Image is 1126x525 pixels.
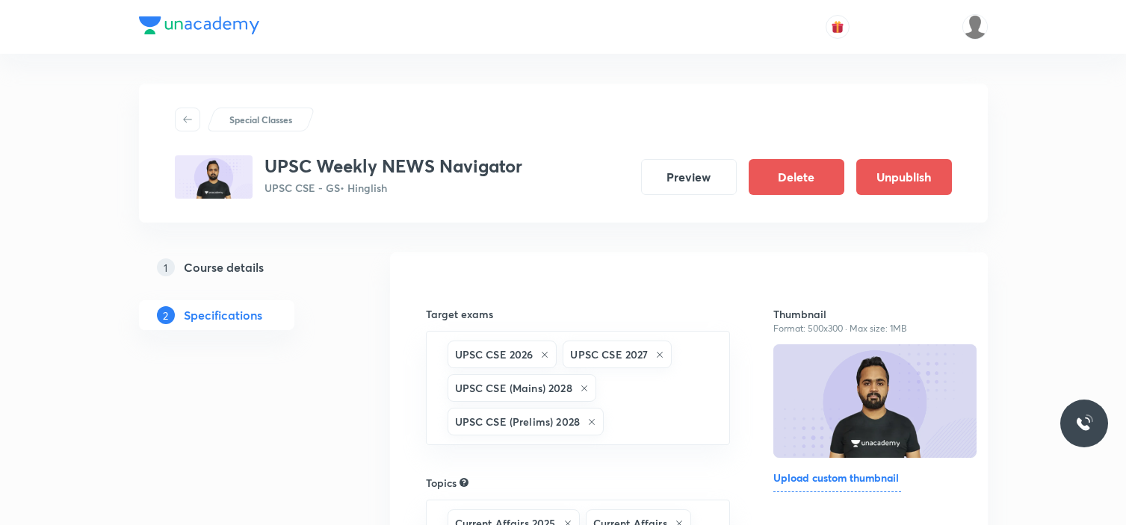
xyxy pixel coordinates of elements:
[772,343,979,459] img: Thumbnail
[265,155,522,177] h3: UPSC Weekly NEWS Navigator
[641,159,737,195] button: Preview
[460,476,468,489] div: Search for topics
[455,380,572,396] h6: UPSC CSE (Mains) 2028
[721,387,724,390] button: Open
[570,347,648,362] h6: UPSC CSE 2027
[229,113,292,126] p: Special Classes
[175,155,253,199] img: 17B874CF-B014-43F0-9D86-2C82486CC86F_special_class.png
[139,16,259,38] a: Company Logo
[455,347,533,362] h6: UPSC CSE 2026
[831,20,844,34] img: avatar
[426,306,731,322] h6: Target exams
[139,16,259,34] img: Company Logo
[749,159,844,195] button: Delete
[1075,414,1093,432] img: ttu
[184,306,262,324] h5: Specifications
[856,159,952,195] button: Unpublish
[139,252,342,282] a: 1Course details
[773,322,951,335] p: Format: 500x300 · Max size: 1MB
[962,14,988,40] img: Bhavna
[265,180,522,196] p: UPSC CSE - GS • Hinglish
[826,15,850,39] button: avatar
[157,306,175,324] p: 2
[773,306,951,322] h6: Thumbnail
[426,475,457,491] h6: Topics
[773,470,901,492] h6: Upload custom thumbnail
[184,258,264,276] h5: Course details
[455,414,580,429] h6: UPSC CSE (Prelims) 2028
[157,258,175,276] p: 1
